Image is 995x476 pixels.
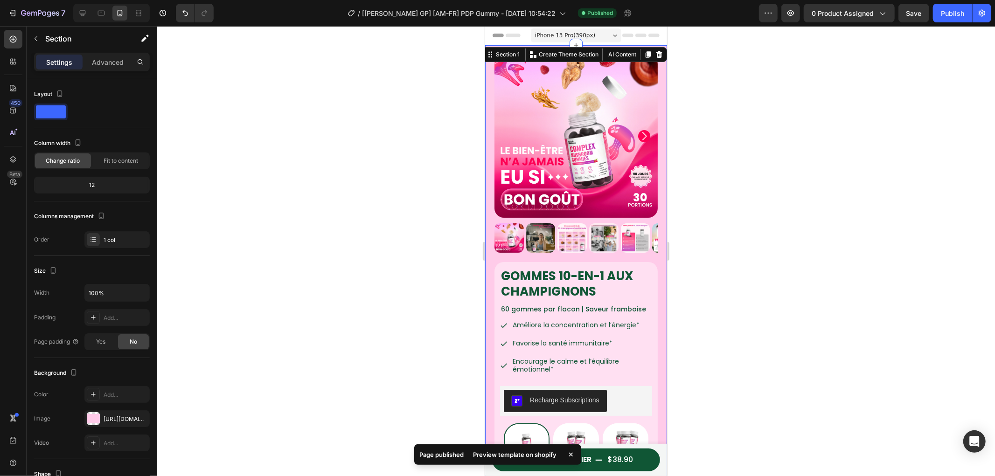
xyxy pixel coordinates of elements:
div: 450 [9,99,22,107]
span: Save [906,9,922,17]
div: Undo/Redo [176,4,214,22]
span: Yes [96,338,105,346]
div: Color [34,390,49,399]
p: Advanced [92,57,124,67]
span: Published [587,9,613,17]
div: Width [34,289,49,297]
div: Publish [941,8,964,18]
span: No [130,338,137,346]
span: / [358,8,360,18]
p: Section [45,33,122,44]
span: [[PERSON_NAME] GP] [AM-FR] PDP Gummy - [DATE] 10:54:22 [362,8,556,18]
div: Beta [7,171,22,178]
div: Preview template on shopify [468,448,563,461]
p: Page published [420,450,464,459]
div: Add... [104,439,147,448]
div: Open Intercom Messenger [963,430,986,453]
iframe: Design area [485,26,667,476]
div: Padding [34,313,56,322]
button: 0 product assigned [804,4,895,22]
div: Order [34,235,49,244]
div: Add... [104,391,147,399]
input: Auto [85,284,149,301]
span: Change ratio [46,157,80,165]
div: Columns management [34,210,107,223]
button: Publish [933,4,972,22]
button: Save [898,4,929,22]
div: Layout [34,88,65,101]
div: Size [34,265,59,277]
p: Settings [46,57,72,67]
div: Column width [34,137,83,150]
div: Image [34,414,50,423]
span: 0 product assigned [812,8,874,18]
div: Video [34,439,49,447]
div: Background [34,367,79,379]
div: Page padding [34,338,79,346]
span: Fit to content [104,157,138,165]
p: 7 [61,7,65,19]
div: 1 col [104,236,147,244]
div: Add... [104,314,147,322]
button: 7 [4,4,70,22]
div: 12 [36,179,148,192]
div: [URL][DOMAIN_NAME] [104,415,147,423]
